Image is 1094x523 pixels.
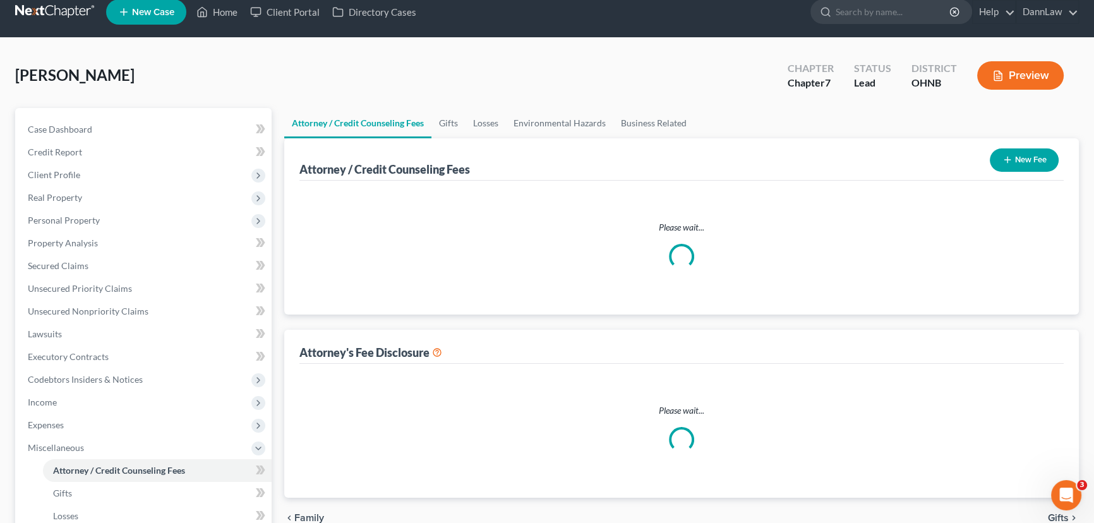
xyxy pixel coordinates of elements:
span: New Case [132,8,174,17]
a: Help [973,1,1015,23]
div: Chapter [788,61,834,76]
span: Real Property [28,192,82,203]
a: DannLaw [1016,1,1078,23]
span: Losses [53,510,78,521]
a: Business Related [613,108,694,138]
a: Executory Contracts [18,346,272,368]
i: chevron_right [1069,513,1079,523]
a: Environmental Hazards [506,108,613,138]
div: Chapter [788,76,834,90]
span: Expenses [28,419,64,430]
span: [PERSON_NAME] [15,66,135,84]
iframe: Intercom live chat [1051,480,1081,510]
span: Miscellaneous [28,442,84,453]
span: Codebtors Insiders & Notices [28,374,143,385]
span: Case Dashboard [28,124,92,135]
span: Unsecured Priority Claims [28,283,132,294]
a: Home [190,1,244,23]
span: Secured Claims [28,260,88,271]
a: Case Dashboard [18,118,272,141]
a: Gifts [43,482,272,505]
p: Please wait... [310,404,1054,417]
div: Attorney's Fee Disclosure [299,345,442,360]
a: Credit Report [18,141,272,164]
div: Lead [854,76,891,90]
div: Status [854,61,891,76]
span: Income [28,397,57,407]
span: Lawsuits [28,328,62,339]
span: Gifts [1048,513,1069,523]
a: Directory Cases [326,1,423,23]
span: Family [294,513,324,523]
span: Gifts [53,488,72,498]
a: Gifts [431,108,466,138]
button: chevron_left Family [284,513,324,523]
span: Attorney / Credit Counseling Fees [53,465,185,476]
a: Secured Claims [18,255,272,277]
button: Preview [977,61,1064,90]
span: Executory Contracts [28,351,109,362]
p: Please wait... [310,221,1054,234]
div: Attorney / Credit Counseling Fees [299,162,470,177]
a: Unsecured Priority Claims [18,277,272,300]
a: Losses [466,108,506,138]
span: Credit Report [28,147,82,157]
a: Unsecured Nonpriority Claims [18,300,272,323]
i: chevron_left [284,513,294,523]
a: Lawsuits [18,323,272,346]
span: Property Analysis [28,237,98,248]
a: Attorney / Credit Counseling Fees [284,108,431,138]
button: New Fee [990,148,1059,172]
span: Personal Property [28,215,100,225]
div: OHNB [911,76,957,90]
a: Attorney / Credit Counseling Fees [43,459,272,482]
a: Property Analysis [18,232,272,255]
button: Gifts chevron_right [1048,513,1079,523]
span: Unsecured Nonpriority Claims [28,306,148,316]
div: District [911,61,957,76]
span: 3 [1077,480,1087,490]
span: 7 [825,76,831,88]
span: Client Profile [28,169,80,180]
a: Client Portal [244,1,326,23]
